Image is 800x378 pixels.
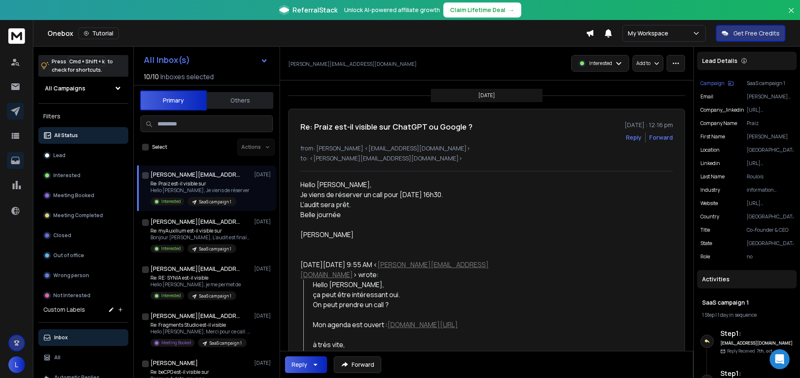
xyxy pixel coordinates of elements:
p: Out of office [53,252,84,259]
p: Add to [636,60,650,67]
p: industry [700,187,720,193]
a: [DOMAIN_NAME][URL] [387,320,458,329]
span: 1 Step [702,311,715,318]
div: [DATE][DATE] 9:55 AM < > wrote: [300,260,544,280]
h1: [PERSON_NAME][EMAIL_ADDRESS][DOMAIN_NAME] [150,265,242,273]
button: Interested [38,167,128,184]
button: Get Free Credits [716,25,785,42]
p: Hello [PERSON_NAME], Merci pour ce call. Tu [150,328,250,335]
div: L'audit sera prêt. [300,200,544,210]
p: Interested [161,245,181,252]
div: | [702,312,792,318]
h1: SaaS campaign 1 [702,298,792,307]
span: ReferralStack [292,5,337,15]
span: 10 / 10 [144,72,159,82]
p: Hello [PERSON_NAME], je me permet de [150,281,241,288]
p: no [747,253,793,260]
span: 1 day in sequence [717,311,757,318]
h1: All Inbox(s) [144,56,190,64]
button: L [8,356,25,373]
div: [PERSON_NAME] [300,230,544,240]
p: Re: Praiz est-il visible sur [150,180,250,187]
p: SaaS campaign 1 [210,340,242,346]
p: Lead [53,152,65,159]
p: Not Interested [53,292,90,299]
p: Meeting Booked [161,340,191,346]
p: [PERSON_NAME][EMAIL_ADDRESS][DOMAIN_NAME] [288,61,417,68]
p: Unlock AI-powered affiliate growth [344,6,440,14]
div: Onebox [47,28,586,39]
p: information technology & services [747,187,793,193]
div: Forward [649,133,673,142]
p: Interested [53,172,80,179]
button: All Status [38,127,128,144]
p: Hello [PERSON_NAME], Je viens de réserver [150,187,250,194]
p: All [54,354,60,361]
p: Email [700,93,713,100]
p: [URL][DOMAIN_NAME] [747,160,793,167]
button: Close banner [786,5,797,25]
button: All [38,349,128,366]
h6: Step 1 : [720,328,793,338]
p: Wrong person [53,272,89,279]
p: company_linkedin [700,107,744,113]
h1: [PERSON_NAME] [150,359,198,367]
p: [DATE] [254,265,273,272]
p: Meeting Booked [53,192,94,199]
p: [DATE] [254,171,273,178]
p: Closed [53,232,71,239]
button: All Campaigns [38,80,128,97]
p: Roulois [747,173,793,180]
span: → [509,6,515,14]
p: Re: beCPG est-il visible sur [150,369,244,375]
p: Bonjour [PERSON_NAME], L’audit est finalisé ! Quelles [150,234,250,241]
p: Co-Founder & CEO [747,227,793,233]
div: Hello [PERSON_NAME], ça peut être intéressant oui. On peut prendre un call ? Mon agenda est ouvert : [313,280,544,340]
h1: [PERSON_NAME][EMAIL_ADDRESS] [150,218,242,226]
button: Tutorial [78,28,119,39]
div: Je viens de réserver un call pour [DATE] 16h30. [300,190,544,200]
p: Interested [161,198,181,205]
p: Interested [161,293,181,299]
label: Select [152,144,167,150]
p: [PERSON_NAME][EMAIL_ADDRESS][DOMAIN_NAME] [747,93,793,100]
button: Forward [334,356,381,373]
button: Reply [285,356,327,373]
button: Primary [140,90,207,110]
button: Not Interested [38,287,128,304]
p: [URL][DOMAIN_NAME] [747,107,793,113]
p: [DATE] [478,92,495,99]
p: [GEOGRAPHIC_DATA] [747,147,793,153]
p: SaaS campaign 1 [747,80,793,87]
p: location [700,147,720,153]
p: Praiz [747,120,793,127]
button: Meeting Booked [38,187,128,204]
p: Lead Details [702,57,737,65]
p: First Name [700,133,725,140]
p: [PERSON_NAME] [747,133,793,140]
button: Meeting Completed [38,207,128,224]
p: [DATE] [254,360,273,366]
p: website [700,200,718,207]
p: [DATE] [254,313,273,319]
div: à très vite, [313,340,544,350]
div: Open Intercom Messenger [770,349,790,369]
h3: Inboxes selected [160,72,214,82]
div: Reply [292,360,307,369]
button: Closed [38,227,128,244]
p: Meeting Completed [53,212,103,219]
div: Belle journée [300,210,544,220]
button: Inbox [38,329,128,346]
button: All Inbox(s) [137,52,275,68]
p: Re: RE: SYNIA est-il visible [150,275,241,281]
button: Claim Lifetime Deal→ [443,3,521,18]
p: [DATE] [254,218,273,225]
p: [GEOGRAPHIC_DATA] [747,240,793,247]
h1: Re: Praiz est-il visible sur ChatGPT ou Google ? [300,121,472,133]
span: 7th, oct. [757,348,774,354]
h1: All Campaigns [45,84,85,93]
div: Hello [PERSON_NAME], [300,180,544,190]
p: title [700,227,710,233]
